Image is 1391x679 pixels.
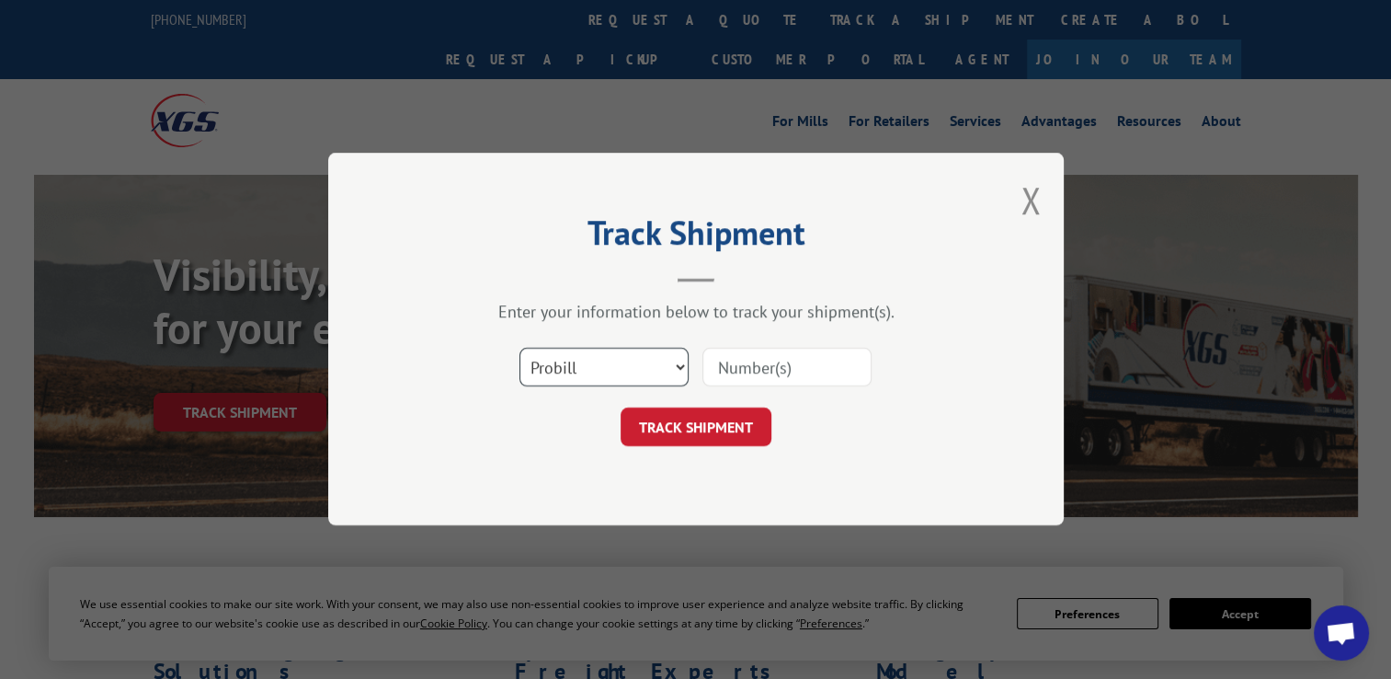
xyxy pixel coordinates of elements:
[1020,176,1041,224] button: Close modal
[420,302,972,323] div: Enter your information below to track your shipment(s).
[420,220,972,255] h2: Track Shipment
[702,349,872,387] input: Number(s)
[621,409,771,447] button: TRACK SHIPMENT
[1314,605,1369,661] div: Open chat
